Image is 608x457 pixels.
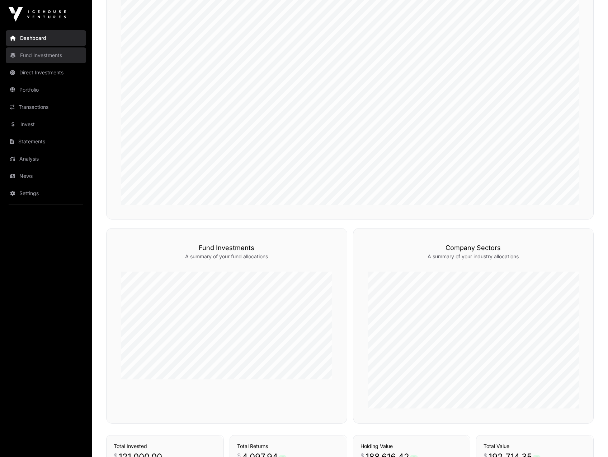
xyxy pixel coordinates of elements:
p: A summary of your fund allocations [121,253,333,260]
a: Settings [6,185,86,201]
iframe: Chat Widget [572,423,608,457]
a: News [6,168,86,184]
p: A summary of your industry allocations [368,253,579,260]
a: Statements [6,134,86,149]
h3: Total Returns [237,443,340,450]
a: Dashboard [6,30,86,46]
h3: Total Invested [114,443,216,450]
h3: Holding Value [360,443,463,450]
a: Invest [6,116,86,132]
a: Direct Investments [6,65,86,80]
a: Fund Investments [6,47,86,63]
img: Icehouse Ventures Logo [9,7,66,22]
a: Portfolio [6,82,86,98]
a: Transactions [6,99,86,115]
h3: Fund Investments [121,243,333,253]
h3: Total Value [484,443,586,450]
h3: Company Sectors [368,243,579,253]
a: Analysis [6,151,86,167]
